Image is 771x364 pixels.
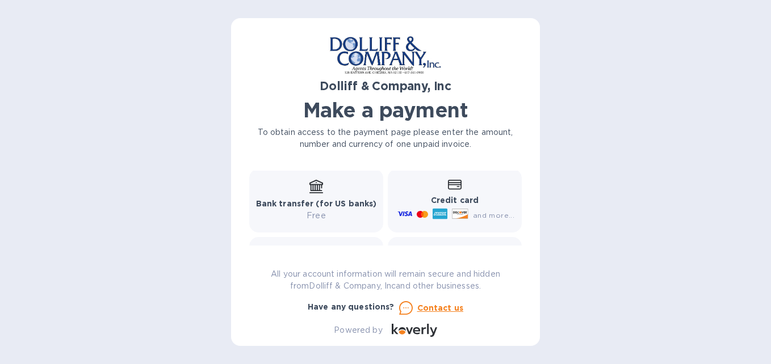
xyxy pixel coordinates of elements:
[256,199,377,208] b: Bank transfer (for US banks)
[308,302,395,311] b: Have any questions?
[249,268,522,292] p: All your account information will remain secure and hidden from Dolliff & Company, Inc and other ...
[249,126,522,150] p: To obtain access to the payment page please enter the amount, number and currency of one unpaid i...
[417,303,464,312] u: Contact us
[320,79,451,93] b: Dolliff & Company, Inc
[256,210,377,222] p: Free
[431,196,479,205] b: Credit card
[249,98,522,122] h1: Make a payment
[473,211,514,219] span: and more...
[334,324,382,336] p: Powered by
